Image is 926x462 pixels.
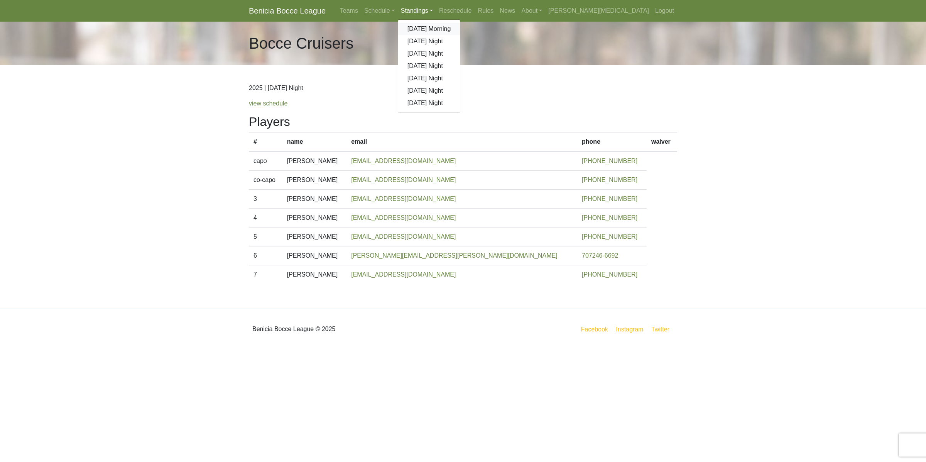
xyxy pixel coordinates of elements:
[249,209,282,228] td: 4
[249,132,282,152] th: #
[361,3,398,19] a: Schedule
[282,246,347,265] td: [PERSON_NAME]
[582,252,618,259] a: 707246-6692
[398,3,436,19] a: Standings
[249,151,282,171] td: capo
[582,233,637,240] a: [PHONE_NUMBER]
[249,265,282,284] td: 7
[398,48,460,60] a: [DATE] Night
[282,132,347,152] th: name
[398,72,460,85] a: [DATE] Night
[582,177,637,183] a: [PHONE_NUMBER]
[351,158,456,164] a: [EMAIL_ADDRESS][DOMAIN_NAME]
[582,158,637,164] a: [PHONE_NUMBER]
[351,177,456,183] a: [EMAIL_ADDRESS][DOMAIN_NAME]
[249,228,282,246] td: 5
[351,233,456,240] a: [EMAIL_ADDRESS][DOMAIN_NAME]
[650,324,676,334] a: Twitter
[582,195,637,202] a: [PHONE_NUMBER]
[282,171,347,190] td: [PERSON_NAME]
[351,271,456,278] a: [EMAIL_ADDRESS][DOMAIN_NAME]
[282,228,347,246] td: [PERSON_NAME]
[249,171,282,190] td: co-capo
[398,60,460,72] a: [DATE] Night
[652,3,677,19] a: Logout
[545,3,652,19] a: [PERSON_NAME][MEDICAL_DATA]
[351,195,456,202] a: [EMAIL_ADDRESS][DOMAIN_NAME]
[249,83,677,93] p: 2025 | [DATE] Night
[351,252,557,259] a: [PERSON_NAME][EMAIL_ADDRESS][PERSON_NAME][DOMAIN_NAME]
[518,3,545,19] a: About
[614,324,645,334] a: Instagram
[282,265,347,284] td: [PERSON_NAME]
[337,3,361,19] a: Teams
[243,315,463,343] div: Benicia Bocce League © 2025
[497,3,518,19] a: News
[282,209,347,228] td: [PERSON_NAME]
[282,190,347,209] td: [PERSON_NAME]
[249,246,282,265] td: 6
[436,3,475,19] a: Reschedule
[351,214,456,221] a: [EMAIL_ADDRESS][DOMAIN_NAME]
[249,34,353,53] h1: Bocce Cruisers
[398,19,461,113] div: Standings
[398,97,460,109] a: [DATE] Night
[475,3,497,19] a: Rules
[398,23,460,35] a: [DATE] Morning
[582,271,637,278] a: [PHONE_NUMBER]
[249,190,282,209] td: 3
[249,3,326,19] a: Benicia Bocce League
[580,324,610,334] a: Facebook
[582,214,637,221] a: [PHONE_NUMBER]
[282,151,347,171] td: [PERSON_NAME]
[249,100,288,107] a: view schedule
[249,114,677,129] h2: Players
[346,132,577,152] th: email
[577,132,647,152] th: phone
[398,35,460,48] a: [DATE] Night
[647,132,677,152] th: waiver
[398,85,460,97] a: [DATE] Night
